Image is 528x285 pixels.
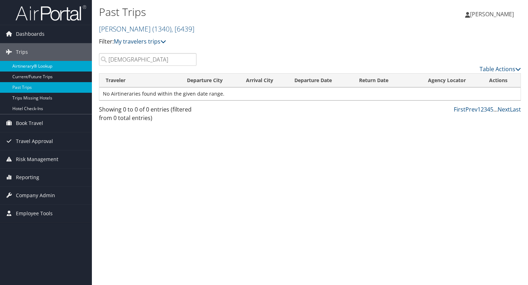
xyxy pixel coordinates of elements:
[465,106,477,113] a: Prev
[16,150,58,168] span: Risk Management
[152,24,171,34] span: ( 1340 )
[16,25,45,43] span: Dashboards
[16,5,86,21] img: airportal-logo.png
[181,74,239,87] th: Departure City: activate to sort column ascending
[481,106,484,113] a: 2
[16,187,55,204] span: Company Admin
[498,106,510,113] a: Next
[16,205,53,222] span: Employee Tools
[483,74,521,87] th: Actions
[477,106,481,113] a: 1
[16,169,39,186] span: Reporting
[16,43,28,61] span: Trips
[99,74,181,87] th: Traveler: activate to sort column ascending
[99,105,196,126] div: Showing 0 to 0 of 0 entries (filtered from 0 total entries)
[490,106,493,113] a: 5
[288,74,353,87] th: Departure Date: activate to sort column ascending
[422,74,483,87] th: Agency Locator: activate to sort column ascending
[353,74,422,87] th: Return Date: activate to sort column ascending
[99,53,196,66] input: Search Traveler or Arrival City
[114,38,166,45] a: My travelers trips
[99,87,521,100] td: No Airtineraries found within the given date range.
[493,106,498,113] span: …
[484,106,487,113] a: 3
[510,106,521,113] a: Last
[487,106,490,113] a: 4
[99,5,380,19] h1: Past Trips
[480,65,521,73] a: Table Actions
[99,24,194,34] a: [PERSON_NAME]
[171,24,194,34] span: , [ 6439 ]
[465,4,521,25] a: [PERSON_NAME]
[470,10,514,18] span: [PERSON_NAME]
[240,74,288,87] th: Arrival City: activate to sort column ascending
[99,37,380,46] p: Filter:
[16,114,43,132] span: Book Travel
[454,106,465,113] a: First
[16,132,53,150] span: Travel Approval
